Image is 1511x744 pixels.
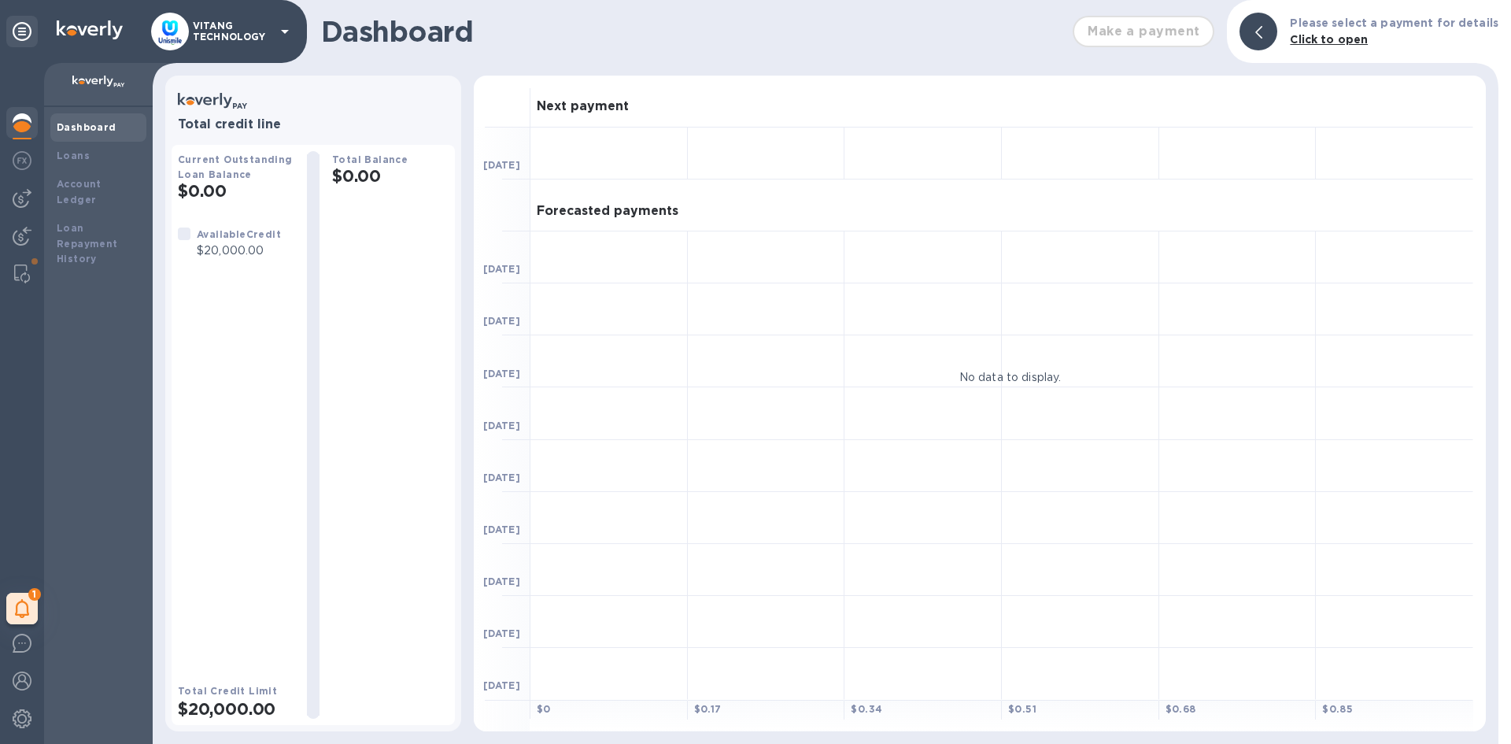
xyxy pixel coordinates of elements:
h2: $0.00 [178,181,294,201]
b: [DATE] [483,576,520,587]
h2: $20,000.00 [178,699,294,719]
div: Unpin categories [6,16,38,47]
b: [DATE] [483,159,520,171]
h2: $0.00 [332,166,449,186]
b: [DATE] [483,368,520,379]
b: Dashboard [57,121,116,133]
b: $ 0.51 [1008,703,1036,715]
p: $20,000.00 [197,242,281,259]
b: Total Credit Limit [178,685,277,697]
b: [DATE] [483,472,520,483]
b: Account Ledger [57,178,102,205]
b: $ 0.85 [1322,703,1353,715]
h3: Total credit line [178,117,449,132]
b: Click to open [1290,33,1368,46]
b: Loans [57,150,90,161]
h3: Next payment [537,99,629,114]
b: [DATE] [483,524,520,535]
span: 1 [28,588,41,601]
img: Foreign exchange [13,151,31,170]
p: VITANG TECHNOLOGY [193,20,272,43]
b: [DATE] [483,679,520,691]
b: Current Outstanding Loan Balance [178,154,293,180]
p: No data to display. [959,369,1062,386]
b: $ 0.34 [851,703,882,715]
b: $ 0 [537,703,551,715]
b: [DATE] [483,315,520,327]
h1: Dashboard [321,15,1065,48]
b: Total Balance [332,154,408,165]
b: [DATE] [483,263,520,275]
b: $ 0.68 [1166,703,1196,715]
b: [DATE] [483,627,520,639]
img: Logo [57,20,123,39]
h3: Forecasted payments [537,204,678,219]
b: Loan Repayment History [57,222,118,265]
b: $ 0.17 [694,703,722,715]
b: Please select a payment for details [1290,17,1498,29]
b: Available Credit [197,228,281,240]
b: [DATE] [483,420,520,431]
